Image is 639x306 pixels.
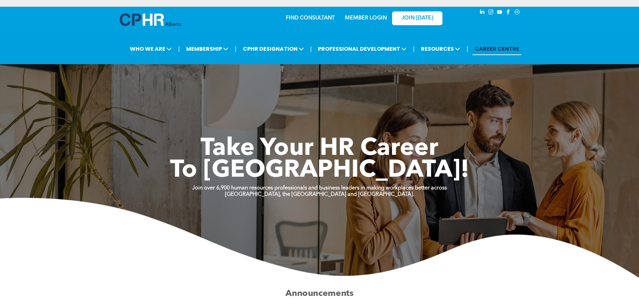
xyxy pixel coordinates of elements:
a: JOIN [DATE] [392,11,442,25]
span: WHO WE ARE [128,43,174,55]
a: FIND CONSULTANT [286,15,335,21]
span: CPHR DESIGNATION [241,43,306,55]
li: | [178,42,180,56]
a: youtube [496,8,503,17]
strong: Join over 6,900 human resources professionals and business leaders in making workplaces better ac... [192,185,447,191]
span: Take Your HR Career [201,137,438,161]
span: JOIN [DATE] [402,15,433,21]
li: | [310,42,312,56]
span: PROFESSIONAL DEVELOPMENT [316,43,409,55]
span: MEMBERSHIP [184,43,230,55]
span: To [GEOGRAPHIC_DATA]! [170,159,469,183]
a: CAREER CENTRE [473,43,521,55]
a: Social network [514,8,521,17]
span: RESOURCES [419,43,462,55]
li: | [467,42,468,56]
a: linkedin [479,8,486,17]
li: | [235,42,236,56]
a: facebook [505,8,512,17]
strong: [GEOGRAPHIC_DATA], the [GEOGRAPHIC_DATA] and [GEOGRAPHIC_DATA]. [225,192,414,197]
a: MEMBER LOGIN [345,15,387,21]
a: instagram [487,8,495,17]
img: A blue and white logo for cp alberta [120,13,181,26]
li: | [413,42,415,56]
span: Announcements [285,289,353,298]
